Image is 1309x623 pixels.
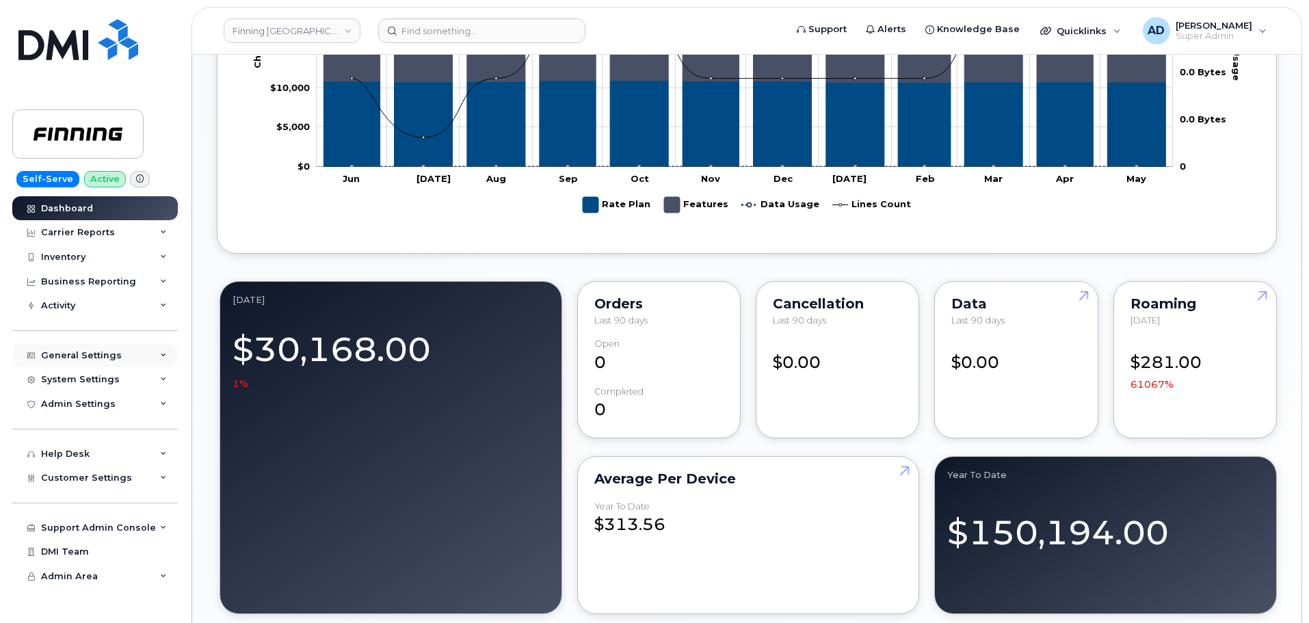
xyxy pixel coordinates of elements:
[1057,25,1107,36] span: Quicklinks
[1176,31,1252,42] span: Super Admin
[486,173,506,184] tspan: Aug
[1130,315,1160,326] span: [DATE]
[1031,17,1130,44] div: Quicklinks
[701,173,720,184] tspan: Nov
[594,339,724,374] div: 0
[224,18,360,43] a: Finning Bolivia
[583,191,911,218] g: Legend
[233,322,549,390] div: $30,168.00
[951,315,1005,326] span: Last 90 days
[741,191,819,218] g: Data Usage
[594,473,903,484] div: Average per Device
[270,82,310,93] g: $0
[1180,114,1226,124] tspan: 0.0 Bytes
[594,501,650,512] div: Year to Date
[1148,23,1165,39] span: AD
[1133,17,1276,44] div: Adil Derdak
[937,23,1020,36] span: Knowledge Base
[832,191,911,218] g: Lines Count
[773,298,902,309] div: Cancellation
[773,173,793,184] tspan: Dec
[773,339,902,374] div: $0.00
[1055,173,1074,184] tspan: Apr
[808,23,847,36] span: Support
[787,16,856,43] a: Support
[583,191,650,218] g: Rate Plan
[594,298,724,309] div: Orders
[856,16,916,43] a: Alerts
[233,294,549,305] div: May 2025
[1126,173,1146,184] tspan: May
[594,386,644,397] div: completed
[343,173,360,184] tspan: Jun
[416,173,451,184] tspan: [DATE]
[252,27,263,68] tspan: Charges
[1130,298,1260,309] div: Roaming
[594,315,648,326] span: Last 90 days
[664,191,728,218] g: Features
[378,18,585,43] input: Find something...
[916,173,935,184] tspan: Feb
[916,16,1029,43] a: Knowledge Base
[559,173,578,184] tspan: Sep
[832,173,867,184] tspan: [DATE]
[1180,66,1226,77] tspan: 0.0 Bytes
[594,339,620,349] div: Open
[947,497,1264,557] div: $150,194.00
[276,121,310,132] tspan: $5,000
[984,173,1003,184] tspan: Mar
[1176,20,1252,31] span: [PERSON_NAME]
[1130,377,1174,391] span: 61067%
[773,315,826,326] span: Last 90 days
[297,161,310,172] tspan: $0
[877,23,906,36] span: Alerts
[1130,339,1260,391] div: $281.00
[270,82,310,93] tspan: $10,000
[951,339,1081,374] div: $0.00
[594,501,903,537] div: $313.56
[631,173,649,184] tspan: Oct
[276,121,310,132] g: $0
[951,298,1081,309] div: Data
[323,81,1165,167] g: Rate Plan
[594,386,724,422] div: 0
[947,469,1264,480] div: Year to Date
[233,377,248,390] span: 1%
[1180,161,1186,172] tspan: 0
